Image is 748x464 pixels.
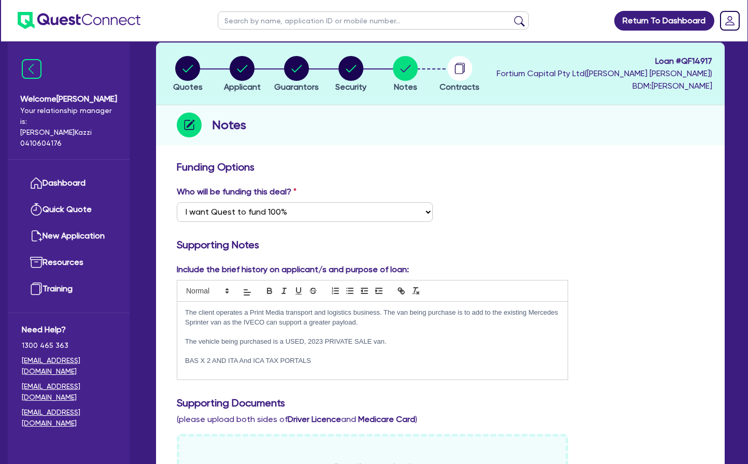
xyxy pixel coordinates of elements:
button: Quotes [173,55,203,94]
a: [EMAIL_ADDRESS][DOMAIN_NAME] [22,381,116,403]
span: BDM: [PERSON_NAME] [497,80,712,92]
b: Medicare Card [358,414,415,424]
img: training [30,283,43,295]
label: Who will be funding this deal? [177,186,297,198]
p: The vehicle being purchased is a USED, 2023 PRIVATE SALE van. [185,337,560,346]
a: Resources [22,249,116,276]
p: BAS X 2 AND ITA And ICA TAX PORTALS [185,356,560,365]
h3: Supporting Notes [177,238,704,251]
span: Security [335,82,366,92]
button: Contracts [439,55,480,94]
span: Applicant [224,82,261,92]
a: Dropdown toggle [716,7,743,34]
span: Quotes [173,82,203,92]
a: [EMAIL_ADDRESS][DOMAIN_NAME] [22,355,116,377]
img: quest-connect-logo-blue [18,12,140,29]
img: new-application [30,230,43,242]
span: Need Help? [22,324,116,336]
img: resources [30,256,43,269]
p: The client operates a Print Media transport and logistics business. The van being purchase is to ... [185,308,560,327]
button: Guarantors [274,55,319,94]
span: Loan # QF14917 [497,55,712,67]
h3: Supporting Documents [177,397,704,409]
span: Guarantors [274,82,319,92]
button: Security [335,55,367,94]
span: Your relationship manager is: [PERSON_NAME] Kazzi 0410604176 [20,105,117,149]
span: Notes [394,82,417,92]
span: Contracts [440,82,479,92]
a: [EMAIL_ADDRESS][DOMAIN_NAME] [22,407,116,429]
img: icon-menu-close [22,59,41,79]
img: step-icon [177,113,202,137]
span: Fortium Capital Pty Ltd ( [PERSON_NAME] [PERSON_NAME] ) [497,68,712,78]
img: quick-quote [30,203,43,216]
input: Search by name, application ID or mobile number... [218,11,529,30]
span: 1300 465 363 [22,340,116,351]
button: Notes [392,55,418,94]
label: Include the brief history on applicant/s and purpose of loan: [177,263,409,276]
button: Applicant [223,55,261,94]
a: Quick Quote [22,196,116,223]
a: New Application [22,223,116,249]
a: Dashboard [22,170,116,196]
span: Welcome [PERSON_NAME] [20,93,117,105]
b: Driver Licence [288,414,341,424]
h3: Funding Options [177,161,704,173]
a: Return To Dashboard [614,11,714,31]
span: (please upload both sides of and ) [177,414,417,424]
a: Training [22,276,116,302]
h2: Notes [212,116,246,134]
